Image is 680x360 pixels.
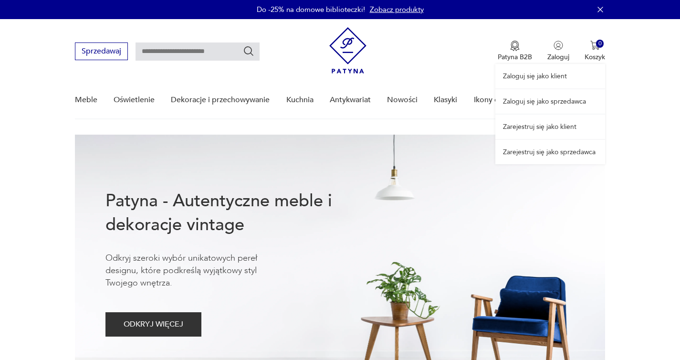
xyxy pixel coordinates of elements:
[114,82,155,118] a: Oświetlenie
[330,82,371,118] a: Antykwariat
[370,5,424,14] a: Zobacz produkty
[329,27,366,74] img: Patyna - sklep z meblami i dekoracjami vintage
[495,115,605,139] a: Zarejestruj się jako klient
[495,89,605,114] a: Zaloguj się jako sprzedawca
[257,5,365,14] p: Do -25% na domowe biblioteczki!
[474,82,522,118] a: Ikony designu
[105,252,287,289] p: Odkryj szeroki wybór unikatowych pereł designu, które podkreślą wyjątkowy styl Twojego wnętrza.
[75,49,128,55] a: Sprzedawaj
[105,322,201,328] a: ODKRYJ WIĘCEJ
[75,82,97,118] a: Meble
[495,64,605,88] a: Zaloguj się jako klient
[387,82,418,118] a: Nowości
[171,82,270,118] a: Dekoracje i przechowywanie
[105,312,201,337] button: ODKRYJ WIĘCEJ
[75,42,128,60] button: Sprzedawaj
[495,140,605,164] a: Zarejestruj się jako sprzedawca
[434,82,457,118] a: Klasyki
[286,82,314,118] a: Kuchnia
[105,189,363,237] h1: Patyna - Autentyczne meble i dekoracje vintage
[243,45,254,57] button: Szukaj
